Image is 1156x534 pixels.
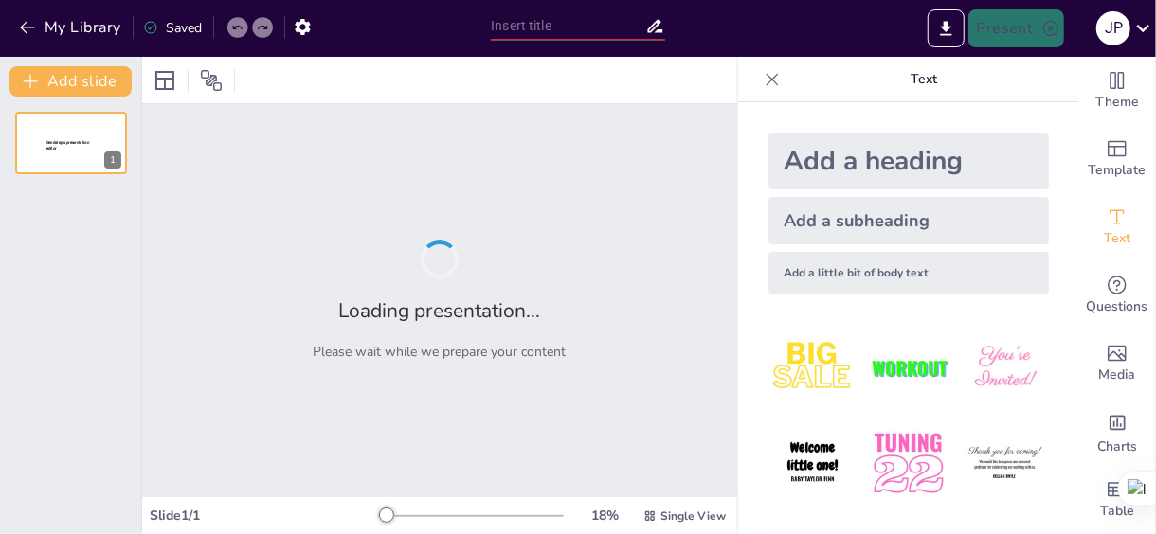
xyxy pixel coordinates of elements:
span: Questions [1087,296,1148,317]
span: Template [1089,160,1147,181]
img: 3.jpeg [961,324,1049,412]
span: Sendsteps presentation editor [46,140,89,151]
span: Text [1104,228,1130,249]
div: Add a table [1079,466,1155,534]
button: Export to PowerPoint [928,9,965,47]
div: Change the overall theme [1079,57,1155,125]
div: Add ready made slides [1079,125,1155,193]
span: Theme [1095,92,1139,113]
div: J P [1096,11,1130,45]
div: Add a heading [768,133,1049,189]
div: Add a little bit of body text [768,252,1049,294]
h2: Loading presentation... [339,297,541,324]
img: 2.jpeg [864,324,952,412]
img: 1.jpeg [768,324,857,412]
img: 4.jpeg [768,419,857,507]
button: Present [968,9,1063,47]
button: Add slide [9,66,132,97]
img: 6.jpeg [961,419,1049,507]
input: Insert title [491,12,644,40]
div: 18 % [583,507,628,525]
button: J P [1096,9,1130,47]
div: Add text boxes [1079,193,1155,261]
p: Please wait while we prepare your content [314,343,567,361]
div: 1 [15,112,127,174]
span: Table [1100,501,1134,522]
span: Position [200,69,223,92]
div: Slide 1 / 1 [150,507,382,525]
p: Text [787,57,1060,102]
div: Saved [143,19,202,37]
img: 5.jpeg [864,419,952,507]
div: Get real-time input from your audience [1079,261,1155,329]
span: Charts [1097,436,1137,457]
div: Add images, graphics, shapes or video [1079,329,1155,398]
button: My Library [14,12,129,43]
span: Media [1099,365,1136,385]
div: Add charts and graphs [1079,398,1155,466]
div: 1 [104,151,121,169]
div: Add a subheading [768,197,1049,244]
span: Single View [660,508,726,524]
div: Layout [150,65,180,96]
